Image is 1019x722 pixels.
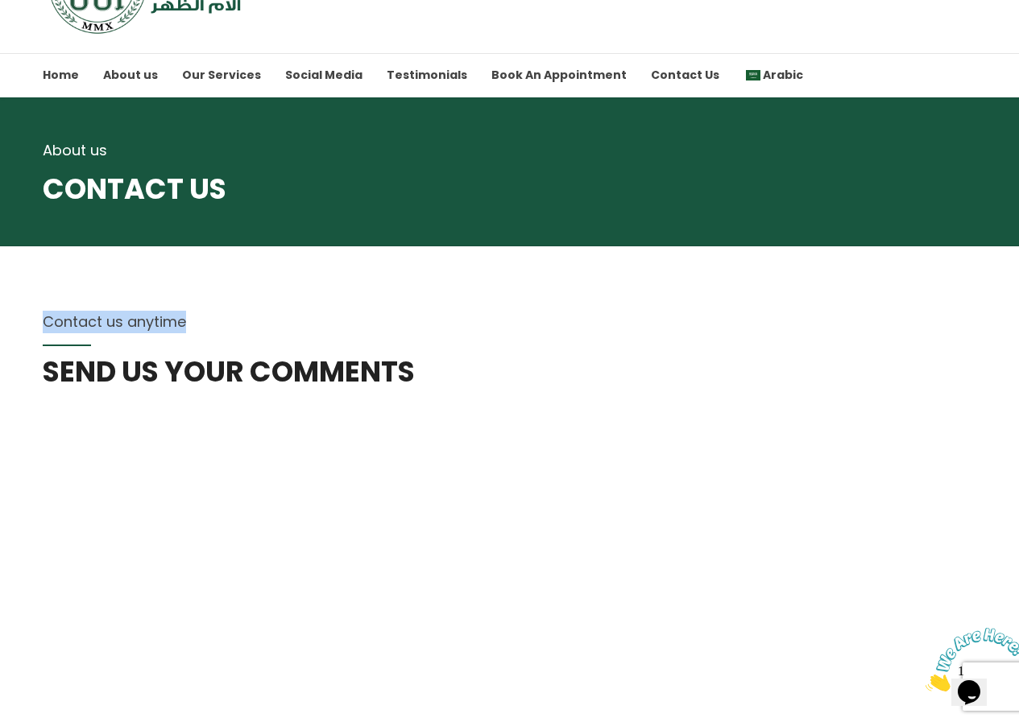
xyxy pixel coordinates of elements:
[103,53,158,97] a: About us
[43,173,977,205] span: CONTACT US
[43,53,79,97] a: Home
[387,53,467,97] a: Testimonials
[285,53,362,97] a: Social Media
[6,6,106,70] img: Chat attention grabber
[491,53,627,97] a: Book An Appointment
[6,6,13,20] span: 1
[746,70,760,81] img: Arabic
[744,53,803,97] a: ArabicArabic
[763,67,803,83] span: Arabic
[182,53,261,97] a: Our Services
[651,53,719,97] a: Contact Us
[43,311,977,333] div: Contact us anytime
[919,621,1019,698] iframe: chat widget
[744,67,803,83] span: Arabic
[43,356,977,388] span: SEND US YOUR COMMENTS
[43,139,977,162] div: About us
